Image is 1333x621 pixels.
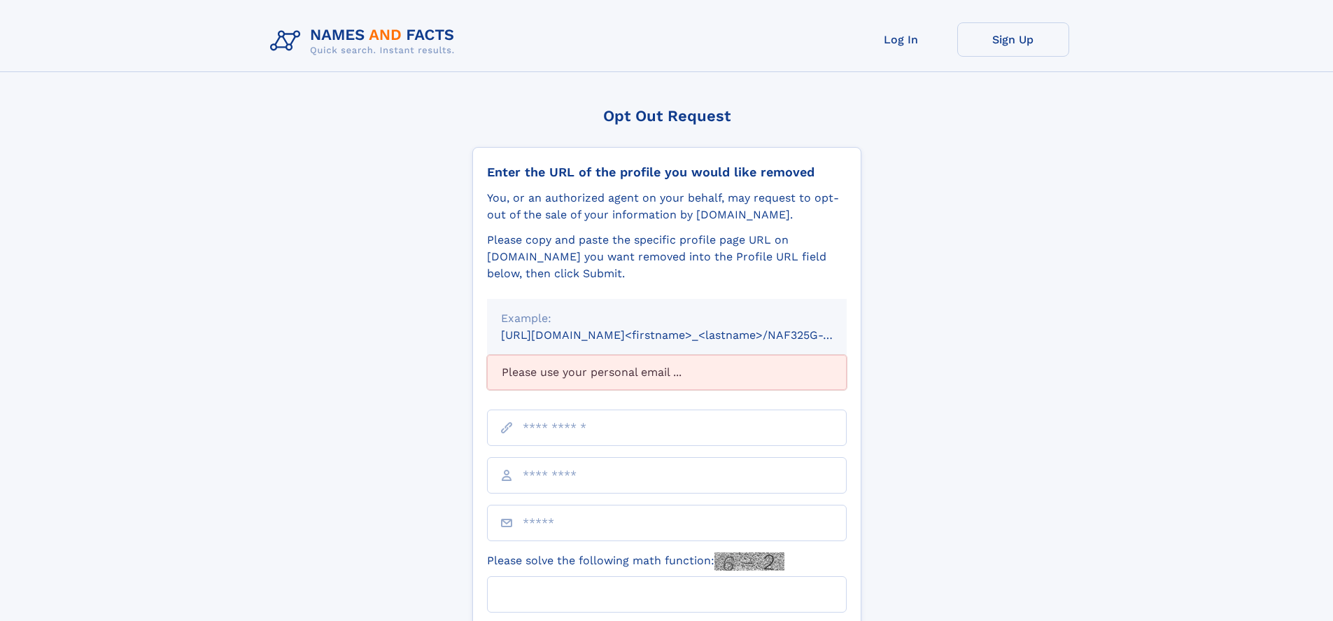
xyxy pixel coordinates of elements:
a: Log In [845,22,957,57]
div: Please copy and paste the specific profile page URL on [DOMAIN_NAME] you want removed into the Pr... [487,232,847,282]
img: Logo Names and Facts [265,22,466,60]
a: Sign Up [957,22,1069,57]
small: [URL][DOMAIN_NAME]<firstname>_<lastname>/NAF325G-xxxxxxxx [501,328,873,342]
div: Enter the URL of the profile you would like removed [487,165,847,180]
div: Opt Out Request [472,107,861,125]
div: Example: [501,310,833,327]
div: You, or an authorized agent on your behalf, may request to opt-out of the sale of your informatio... [487,190,847,223]
label: Please solve the following math function: [487,552,784,571]
div: Please use your personal email ... [487,355,847,390]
